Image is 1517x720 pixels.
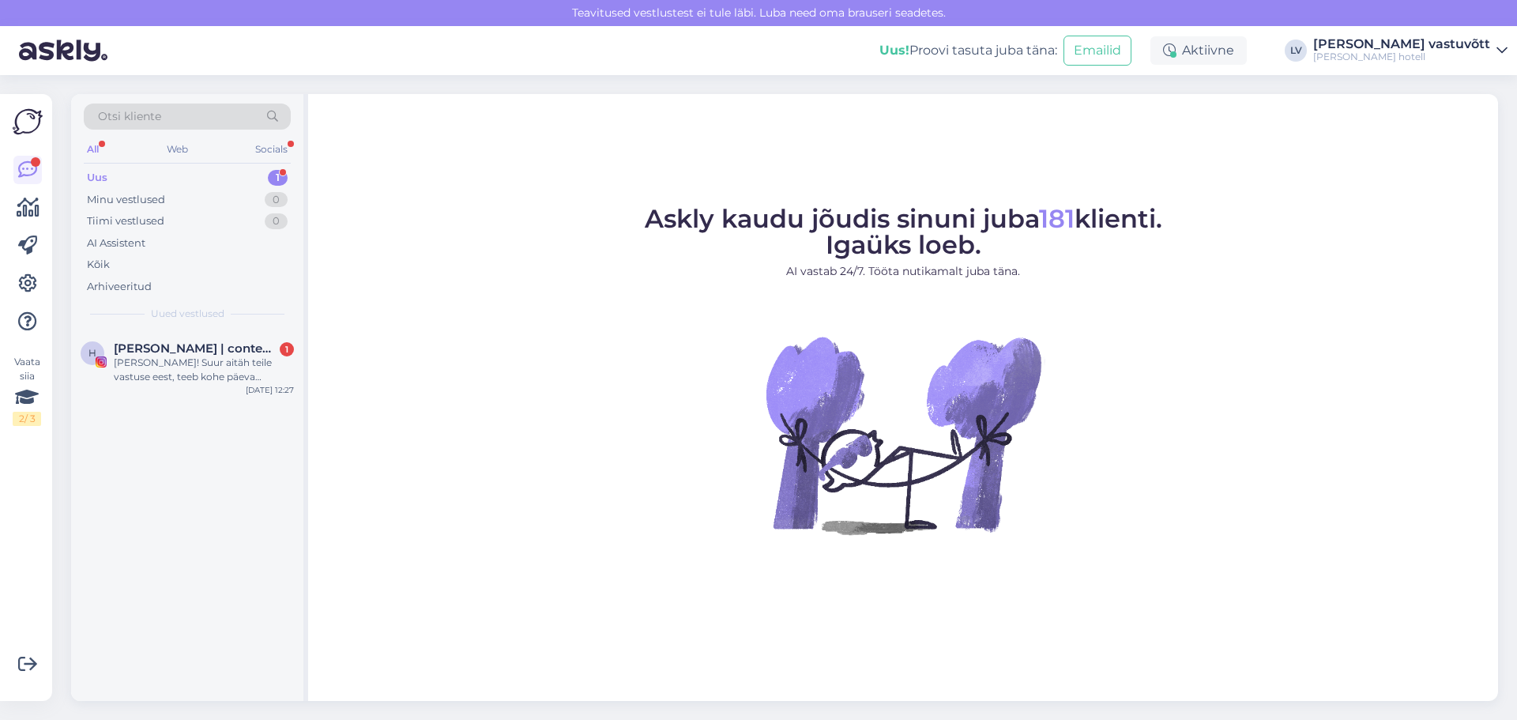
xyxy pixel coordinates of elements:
div: Socials [252,139,291,160]
div: LV [1285,40,1307,62]
div: Vaata siia [13,355,41,426]
a: [PERSON_NAME] vastuvõtt[PERSON_NAME] hotell [1313,38,1508,63]
div: [PERSON_NAME] hotell [1313,51,1490,63]
div: 1 [268,170,288,186]
div: Uus [87,170,107,186]
div: [PERSON_NAME] vastuvõtt [1313,38,1490,51]
p: AI vastab 24/7. Tööta nutikamalt juba täna. [645,263,1162,280]
div: [DATE] 12:27 [246,384,294,396]
div: Minu vestlused [87,192,165,208]
div: 0 [265,213,288,229]
button: Emailid [1063,36,1131,66]
div: 2 / 3 [13,412,41,426]
div: All [84,139,102,160]
span: H [88,347,96,359]
span: 181 [1039,203,1075,234]
span: Uued vestlused [151,307,224,321]
span: Otsi kliente [98,108,161,125]
img: No Chat active [761,292,1045,577]
div: 0 [265,192,288,208]
div: 1 [280,342,294,356]
div: AI Assistent [87,236,145,251]
div: Web [164,139,191,160]
b: Uus! [879,43,909,58]
div: Tiimi vestlused [87,213,164,229]
span: Askly kaudu jõudis sinuni juba klienti. Igaüks loeb. [645,203,1162,260]
div: [PERSON_NAME]! Suur aitäh teile vastuse eest, teeb kohe päeva rõõmsaks! [PERSON_NAME] hetkel puhk... [114,356,294,384]
div: Proovi tasuta juba täna: [879,41,1057,60]
span: Helge Kalde | content creator [114,341,278,356]
div: Aktiivne [1150,36,1247,65]
img: Askly Logo [13,107,43,137]
div: Arhiveeritud [87,279,152,295]
div: Kõik [87,257,110,273]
